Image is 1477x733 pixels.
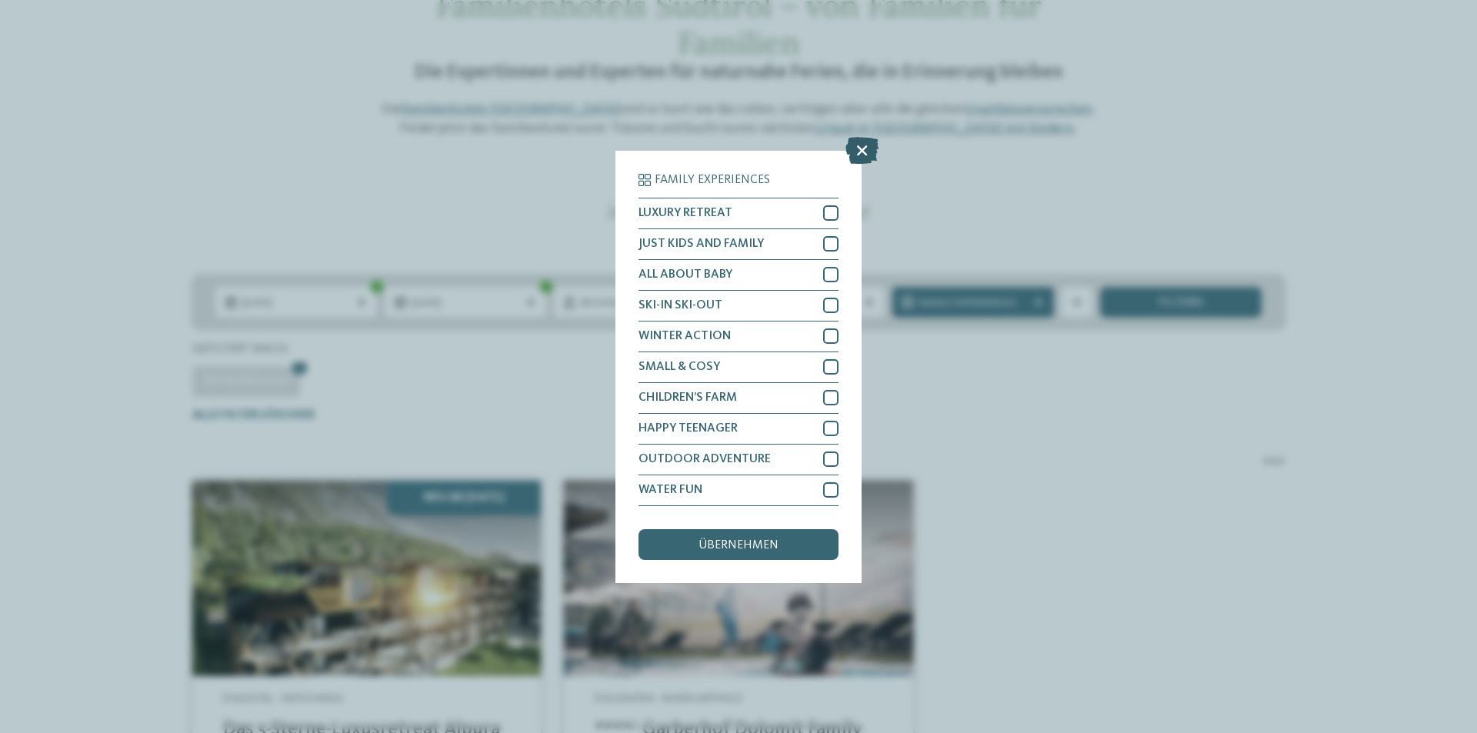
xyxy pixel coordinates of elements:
[638,391,737,404] span: CHILDREN’S FARM
[638,207,732,219] span: LUXURY RETREAT
[638,268,732,281] span: ALL ABOUT BABY
[638,453,771,465] span: OUTDOOR ADVENTURE
[655,174,770,186] span: Family Experiences
[638,484,702,496] span: WATER FUN
[638,330,731,342] span: WINTER ACTION
[638,422,738,435] span: HAPPY TEENAGER
[638,361,720,373] span: SMALL & COSY
[698,539,779,551] span: übernehmen
[638,238,764,250] span: JUST KIDS AND FAMILY
[638,299,722,312] span: SKI-IN SKI-OUT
